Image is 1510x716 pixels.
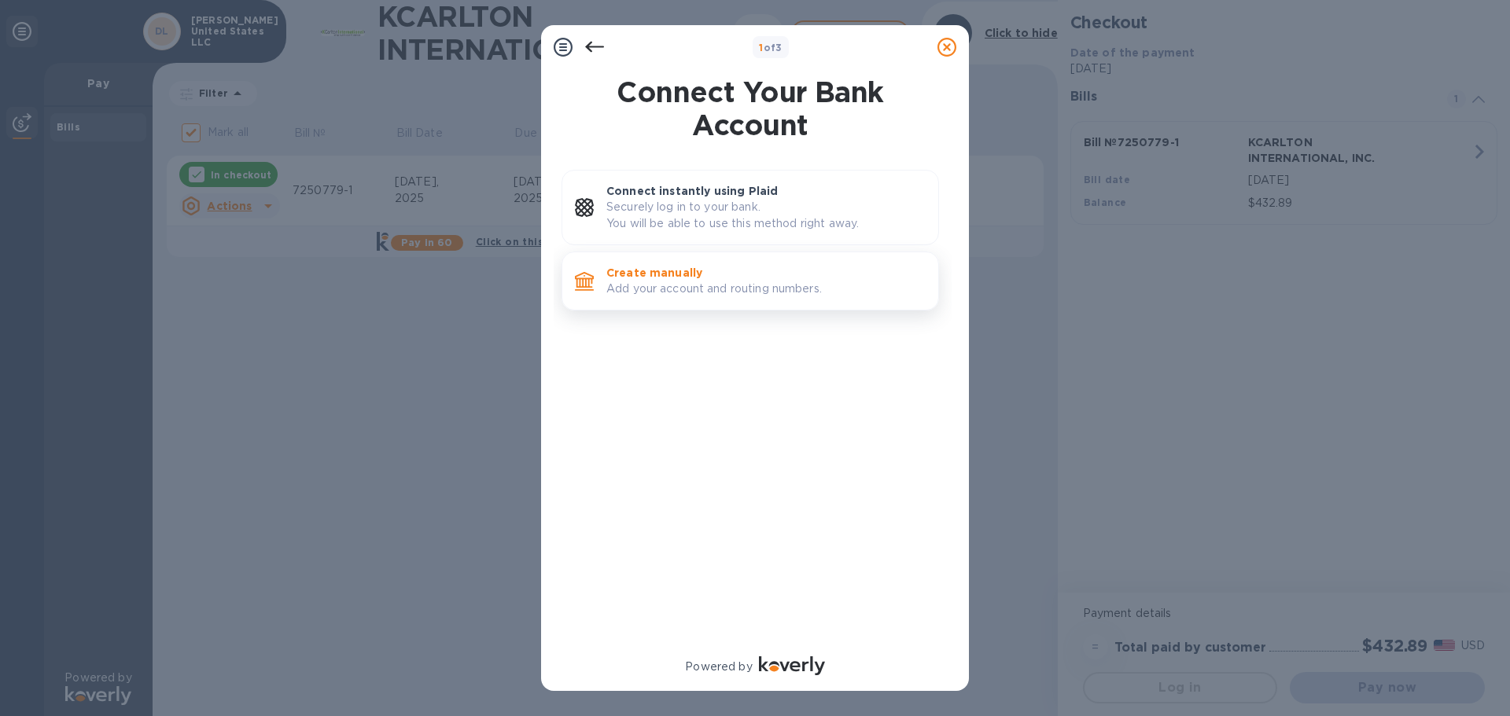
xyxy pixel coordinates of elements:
[685,659,752,675] p: Powered by
[759,42,763,53] span: 1
[759,656,825,675] img: Logo
[606,183,926,199] p: Connect instantly using Plaid
[606,281,926,297] p: Add your account and routing numbers.
[759,42,783,53] b: of 3
[555,75,945,141] h1: Connect Your Bank Account
[606,199,926,232] p: Securely log in to your bank. You will be able to use this method right away.
[606,265,926,281] p: Create manually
